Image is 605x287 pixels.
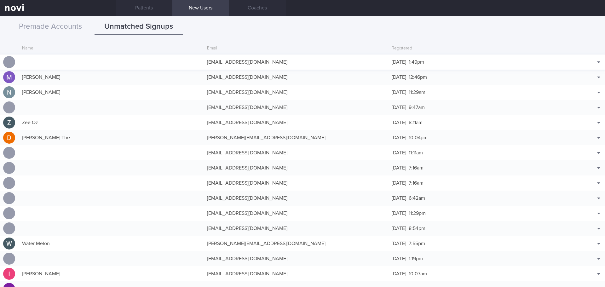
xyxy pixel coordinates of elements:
[392,150,406,155] span: [DATE]
[19,131,204,144] div: [PERSON_NAME] The
[409,60,424,65] span: 1:49pm
[409,90,425,95] span: 11:29am
[392,120,406,125] span: [DATE]
[389,43,573,55] div: Registered
[6,19,95,35] button: Premade Accounts
[409,241,425,246] span: 7:55pm
[409,75,427,80] span: 12:46pm
[409,120,423,125] span: 8:11am
[409,211,426,216] span: 11:29pm
[409,165,423,170] span: 7:16am
[409,226,425,231] span: 8:54pm
[204,207,389,220] div: [EMAIL_ADDRESS][DOMAIN_NAME]
[392,105,406,110] span: [DATE]
[204,162,389,174] div: [EMAIL_ADDRESS][DOMAIN_NAME]
[409,135,428,140] span: 10:04pm
[392,75,406,80] span: [DATE]
[204,116,389,129] div: [EMAIL_ADDRESS][DOMAIN_NAME]
[409,196,425,201] span: 6:42am
[392,226,406,231] span: [DATE]
[409,150,423,155] span: 11:11am
[409,105,425,110] span: 9:47am
[392,181,406,186] span: [DATE]
[204,222,389,235] div: [EMAIL_ADDRESS][DOMAIN_NAME]
[95,19,183,35] button: Unmatched Signups
[19,86,204,99] div: [PERSON_NAME]
[19,116,204,129] div: Zee Oz
[392,241,406,246] span: [DATE]
[204,267,389,280] div: [EMAIL_ADDRESS][DOMAIN_NAME]
[204,101,389,114] div: [EMAIL_ADDRESS][DOMAIN_NAME]
[392,135,406,140] span: [DATE]
[19,267,204,280] div: [PERSON_NAME]
[204,146,389,159] div: [EMAIL_ADDRESS][DOMAIN_NAME]
[392,271,406,276] span: [DATE]
[392,90,406,95] span: [DATE]
[392,196,406,201] span: [DATE]
[204,56,389,68] div: [EMAIL_ADDRESS][DOMAIN_NAME]
[19,43,204,55] div: Name
[204,71,389,83] div: [EMAIL_ADDRESS][DOMAIN_NAME]
[204,192,389,204] div: [EMAIL_ADDRESS][DOMAIN_NAME]
[392,256,406,261] span: [DATE]
[392,211,406,216] span: [DATE]
[19,237,204,250] div: Water Melon
[392,60,406,65] span: [DATE]
[392,165,406,170] span: [DATE]
[409,181,423,186] span: 7:16am
[204,177,389,189] div: [EMAIL_ADDRESS][DOMAIN_NAME]
[204,252,389,265] div: [EMAIL_ADDRESS][DOMAIN_NAME]
[204,43,389,55] div: Email
[204,131,389,144] div: [PERSON_NAME][EMAIL_ADDRESS][DOMAIN_NAME]
[204,86,389,99] div: [EMAIL_ADDRESS][DOMAIN_NAME]
[409,271,427,276] span: 10:07am
[204,237,389,250] div: [PERSON_NAME][EMAIL_ADDRESS][DOMAIN_NAME]
[19,71,204,83] div: [PERSON_NAME]
[409,256,423,261] span: 1:19pm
